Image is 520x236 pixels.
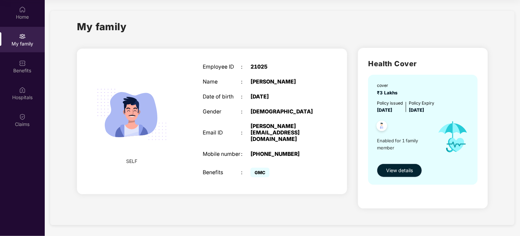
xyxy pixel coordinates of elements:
[377,90,400,95] span: ₹3 Lakhs
[126,158,138,165] span: SELF
[241,64,251,70] div: :
[241,151,251,158] div: :
[377,164,422,177] button: View details
[203,130,241,136] div: Email ID
[251,123,318,142] div: [PERSON_NAME][EMAIL_ADDRESS][DOMAIN_NAME]
[251,64,318,70] div: 21025
[374,119,390,135] img: svg+xml;base64,PHN2ZyB4bWxucz0iaHR0cDovL3d3dy53My5vcmcvMjAwMC9zdmciIHdpZHRoPSI0OC45NDMiIGhlaWdodD...
[386,167,413,174] span: View details
[251,79,318,85] div: [PERSON_NAME]
[203,109,241,115] div: Gender
[251,151,318,158] div: [PHONE_NUMBER]
[377,137,431,151] span: Enabled for 1 family member
[368,58,478,69] h2: Health Cover
[409,100,434,106] div: Policy Expiry
[409,107,424,113] span: [DATE]
[377,107,392,113] span: [DATE]
[203,79,241,85] div: Name
[203,169,241,176] div: Benefits
[251,168,269,177] span: GMC
[19,6,26,13] img: svg+xml;base64,PHN2ZyBpZD0iSG9tZSIgeG1sbnM9Imh0dHA6Ly93d3cudzMub3JnLzIwMDAvc3ZnIiB3aWR0aD0iMjAiIG...
[203,151,241,158] div: Mobile number
[251,109,318,115] div: [DEMOGRAPHIC_DATA]
[241,94,251,100] div: :
[77,19,127,34] h1: My family
[432,114,474,160] img: icon
[19,87,26,93] img: svg+xml;base64,PHN2ZyBpZD0iSG9zcGl0YWxzIiB4bWxucz0iaHR0cDovL3d3dy53My5vcmcvMjAwMC9zdmciIHdpZHRoPS...
[241,130,251,136] div: :
[377,82,400,89] div: cover
[377,100,403,106] div: Policy issued
[241,169,251,176] div: :
[19,60,26,67] img: svg+xml;base64,PHN2ZyBpZD0iQmVuZWZpdHMiIHhtbG5zPSJodHRwOi8vd3d3LnczLm9yZy8yMDAwL3N2ZyIgd2lkdGg9Ij...
[19,113,26,120] img: svg+xml;base64,PHN2ZyBpZD0iQ2xhaW0iIHhtbG5zPSJodHRwOi8vd3d3LnczLm9yZy8yMDAwL3N2ZyIgd2lkdGg9IjIwIi...
[203,94,241,100] div: Date of birth
[241,79,251,85] div: :
[203,64,241,70] div: Employee ID
[89,71,175,158] img: svg+xml;base64,PHN2ZyB4bWxucz0iaHR0cDovL3d3dy53My5vcmcvMjAwMC9zdmciIHdpZHRoPSIyMjQiIGhlaWdodD0iMT...
[241,109,251,115] div: :
[251,94,318,100] div: [DATE]
[19,33,26,40] img: svg+xml;base64,PHN2ZyB3aWR0aD0iMjAiIGhlaWdodD0iMjAiIHZpZXdCb3g9IjAgMCAyMCAyMCIgZmlsbD0ibm9uZSIgeG...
